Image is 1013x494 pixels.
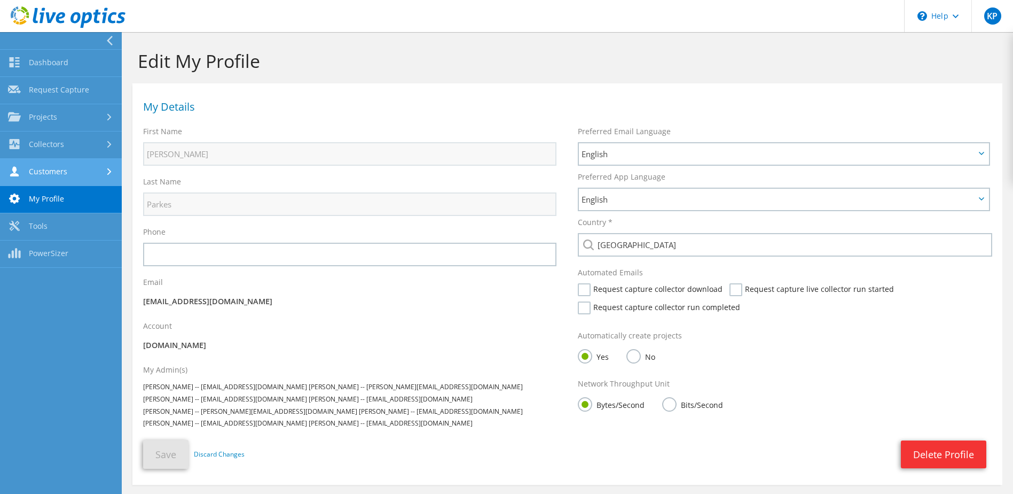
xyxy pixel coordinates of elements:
label: My Admin(s) [143,365,187,375]
span: English [582,193,975,206]
label: Automatically create projects [578,330,682,341]
span: English [582,148,975,160]
label: Preferred App Language [578,172,665,182]
h1: My Details [143,102,986,112]
label: Last Name [143,176,181,187]
label: Network Throughput Unit [578,379,670,389]
span: [PERSON_NAME] -- [EMAIL_ADDRESS][DOMAIN_NAME] [143,419,307,428]
span: [PERSON_NAME] -- [EMAIL_ADDRESS][DOMAIN_NAME] [143,382,307,391]
span: [PERSON_NAME] -- [PERSON_NAME][EMAIL_ADDRESS][DOMAIN_NAME] [309,382,523,391]
p: [DOMAIN_NAME] [143,339,556,351]
svg: \n [917,11,927,21]
label: Account [143,321,172,331]
p: [EMAIL_ADDRESS][DOMAIN_NAME] [143,296,556,307]
span: [PERSON_NAME] -- [EMAIL_ADDRESS][DOMAIN_NAME] [359,407,523,416]
button: Save [143,440,189,469]
label: Request capture live collector run started [729,283,894,296]
label: Request capture collector run completed [578,302,740,314]
a: Discard Changes [194,449,245,460]
span: [PERSON_NAME] -- [EMAIL_ADDRESS][DOMAIN_NAME] [143,395,307,404]
a: Delete Profile [901,441,986,468]
label: First Name [143,126,182,137]
label: Request capture collector download [578,283,723,296]
label: Preferred Email Language [578,126,671,137]
span: KP [984,7,1001,25]
span: [PERSON_NAME] -- [PERSON_NAME][EMAIL_ADDRESS][DOMAIN_NAME] [143,407,357,416]
label: Bits/Second [662,397,723,411]
label: Bytes/Second [578,397,645,411]
h1: Edit My Profile [138,50,992,72]
label: Automated Emails [578,267,643,278]
label: No [626,349,655,362]
label: Country * [578,217,612,228]
span: [PERSON_NAME] -- [EMAIL_ADDRESS][DOMAIN_NAME] [309,419,473,428]
label: Phone [143,227,166,237]
span: [PERSON_NAME] -- [EMAIL_ADDRESS][DOMAIN_NAME] [309,395,473,404]
label: Yes [578,349,609,362]
label: Email [143,277,163,288]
